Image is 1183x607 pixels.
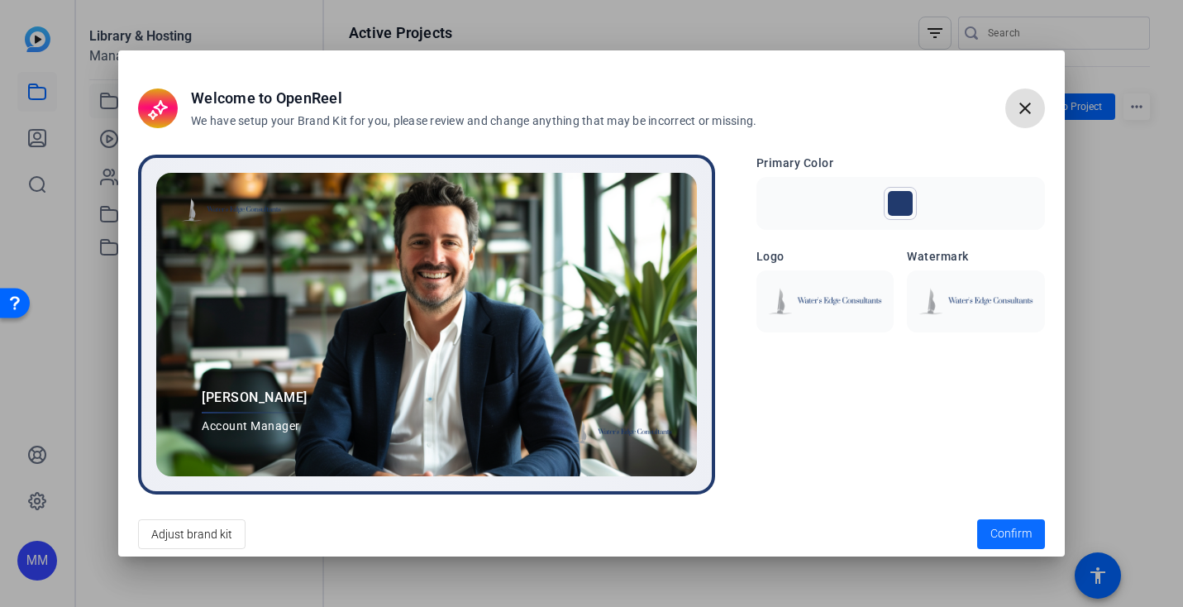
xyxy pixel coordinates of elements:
h3: Watermark [907,248,1044,265]
h3: Logo [756,248,894,265]
img: Watermark [917,285,1034,318]
span: Confirm [990,525,1032,542]
button: Adjust brand kit [138,519,246,549]
span: Adjust brand kit [151,519,232,550]
mat-icon: close [1015,98,1035,118]
span: [PERSON_NAME] [202,388,308,408]
img: Preview image [156,173,697,476]
button: Confirm [977,519,1045,549]
img: Logo [766,285,884,318]
h3: Primary Color [756,155,1045,172]
span: Account Manager [202,418,308,435]
h3: We have setup your Brand Kit for you, please review and change anything that may be incorrect or ... [191,113,756,130]
h2: Welcome to OpenReel [191,87,756,109]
